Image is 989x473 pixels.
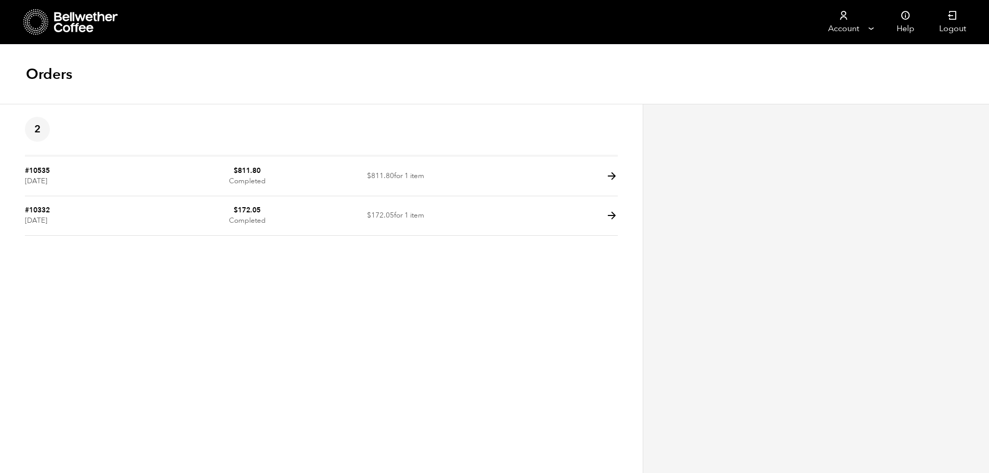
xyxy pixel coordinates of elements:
bdi: 172.05 [234,205,261,215]
a: #10332 [25,205,50,215]
span: 172.05 [367,210,394,220]
span: 811.80 [367,171,394,181]
td: Completed [173,196,322,236]
td: Completed [173,157,322,196]
span: $ [234,205,238,215]
td: for 1 item [321,157,470,196]
time: [DATE] [25,176,47,186]
span: 2 [25,117,50,142]
span: $ [367,171,371,181]
span: $ [367,210,371,220]
span: $ [234,166,238,175]
bdi: 811.80 [234,166,261,175]
a: #10535 [25,166,50,175]
time: [DATE] [25,215,47,225]
td: for 1 item [321,196,470,236]
h1: Orders [26,65,72,84]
